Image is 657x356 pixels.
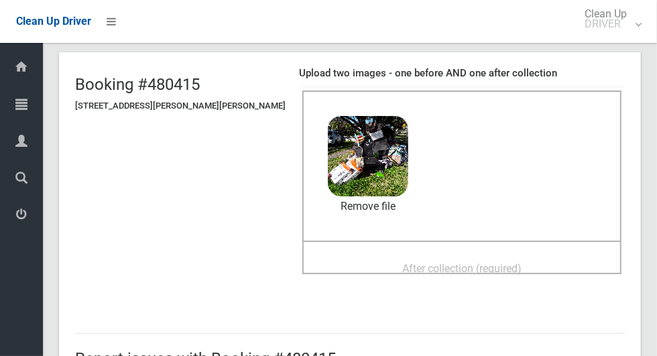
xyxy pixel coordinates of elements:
a: Remove file [328,196,408,217]
span: Clean Up Driver [16,15,91,27]
h2: Booking #480415 [75,76,286,93]
span: After collection (required) [402,262,522,275]
h4: Upload two images - one before AND one after collection [299,68,625,79]
h5: [STREET_ADDRESS][PERSON_NAME][PERSON_NAME] [75,101,286,111]
span: Clean Up [578,9,640,29]
a: Clean Up Driver [16,11,91,32]
small: DRIVER [585,19,627,29]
